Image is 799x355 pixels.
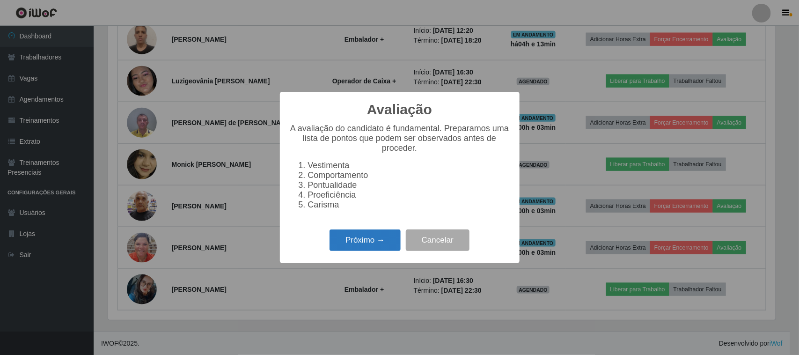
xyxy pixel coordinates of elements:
[367,101,432,118] h2: Avaliação
[289,124,510,153] p: A avaliação do candidato é fundamental. Preparamos uma lista de pontos que podem ser observados a...
[308,180,510,190] li: Pontualidade
[308,200,510,210] li: Carisma
[308,161,510,170] li: Vestimenta
[308,170,510,180] li: Comportamento
[330,229,401,251] button: Próximo →
[406,229,469,251] button: Cancelar
[308,190,510,200] li: Proeficiência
